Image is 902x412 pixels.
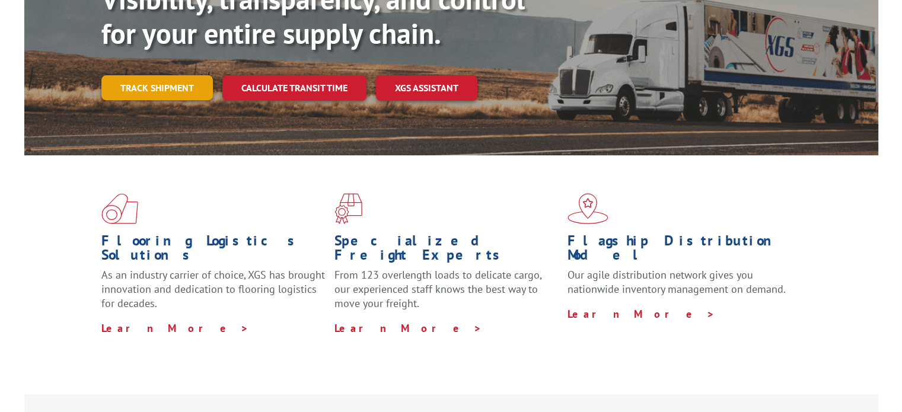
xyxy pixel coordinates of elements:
[568,307,715,321] a: Learn More >
[568,193,608,224] img: xgs-icon-flagship-distribution-model-red
[101,234,326,268] h1: Flooring Logistics Solutions
[334,193,362,224] img: xgs-icon-focused-on-flooring-red
[101,193,138,224] img: xgs-icon-total-supply-chain-intelligence-red
[334,321,482,335] a: Learn More >
[101,75,213,100] a: Track shipment
[334,234,559,268] h1: Specialized Freight Experts
[334,268,559,321] p: From 123 overlength loads to delicate cargo, our experienced staff knows the best way to move you...
[376,75,477,101] a: XGS ASSISTANT
[101,268,325,310] span: As an industry carrier of choice, XGS has brought innovation and dedication to flooring logistics...
[568,268,786,296] span: Our agile distribution network gives you nationwide inventory management on demand.
[222,75,366,101] a: Calculate transit time
[101,321,249,335] a: Learn More >
[568,234,792,268] h1: Flagship Distribution Model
